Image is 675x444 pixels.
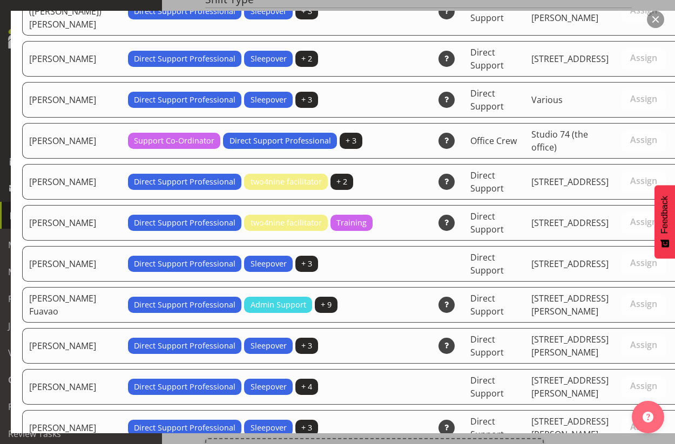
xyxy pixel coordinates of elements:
span: Direct Support [470,251,504,276]
span: Direct Support Professional [134,299,235,311]
span: Direct Support [470,415,504,440]
td: [PERSON_NAME] [22,82,122,118]
span: Direct Support [470,87,504,112]
span: [STREET_ADDRESS][PERSON_NAME] [531,374,609,399]
span: Feedback [660,196,670,234]
span: + 3 [301,5,312,17]
span: + 9 [321,299,332,311]
span: Direct Support Professional [134,217,235,229]
span: + 4 [301,381,312,393]
span: Direct Support [470,333,504,358]
td: [PERSON_NAME] Fuavao [22,287,122,323]
td: [PERSON_NAME] [22,205,122,241]
span: Direct Support [470,210,504,235]
span: Direct Support [470,374,504,399]
span: Support Co-Ordinator [134,135,214,147]
span: Studio 74 (the office) [531,128,588,153]
span: Direct Support Professional [134,340,235,352]
span: Sleepover [251,5,287,17]
span: [STREET_ADDRESS] [531,53,609,65]
span: [STREET_ADDRESS][PERSON_NAME] [531,333,609,358]
span: two4nine facilitator [251,176,322,188]
span: two4nine facilitator [251,217,322,229]
span: Office Crew [470,135,517,147]
span: [STREET_ADDRESS] [531,176,609,188]
span: Assign [630,52,657,63]
span: Training [336,217,367,229]
span: Admin Support [251,299,306,311]
td: [PERSON_NAME] [22,164,122,200]
span: Direct Support [470,169,504,194]
button: Feedback - Show survey [654,185,675,258]
span: Direct Support Professional [134,381,235,393]
td: [PERSON_NAME] [22,246,122,282]
span: Assign [630,257,657,268]
span: Assign [630,380,657,391]
span: [STREET_ADDRESS][PERSON_NAME] [531,292,609,317]
td: [PERSON_NAME] [22,369,122,405]
span: Assign [630,339,657,350]
span: Assign [630,298,657,309]
span: + 2 [301,53,312,65]
span: Direct Support Professional [134,94,235,106]
span: Sleepover [251,340,287,352]
span: Direct Support Professional [134,422,235,434]
td: [PERSON_NAME] [22,123,122,159]
span: Sleepover [251,53,287,65]
span: Direct Support Professional [134,5,235,17]
span: Direct Support Professional [230,135,331,147]
span: [STREET_ADDRESS][PERSON_NAME] [531,415,609,440]
span: + 3 [301,340,312,352]
span: Direct Support [470,292,504,317]
span: + 3 [301,258,312,270]
td: [PERSON_NAME] [22,328,122,364]
span: + 2 [336,176,347,188]
span: Direct Support Professional [134,176,235,188]
span: Direct Support [470,46,504,71]
span: Assign [630,421,657,432]
span: Assign [630,175,657,186]
span: Assign [630,5,657,16]
span: + 3 [301,94,312,106]
span: Direct Support Professional [134,258,235,270]
span: Sleepover [251,422,287,434]
span: Sleepover [251,381,287,393]
span: Direct Support Professional [134,53,235,65]
td: [PERSON_NAME] [22,41,122,77]
span: Sleepover [251,94,287,106]
img: help-xxl-2.png [643,412,653,422]
span: Assign [630,93,657,104]
span: Assign [630,216,657,227]
span: [STREET_ADDRESS] [531,258,609,270]
span: + 3 [301,422,312,434]
span: [STREET_ADDRESS] [531,217,609,229]
span: + 3 [346,135,356,147]
span: Sleepover [251,258,287,270]
span: Assign [630,134,657,145]
span: Various [531,94,563,106]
